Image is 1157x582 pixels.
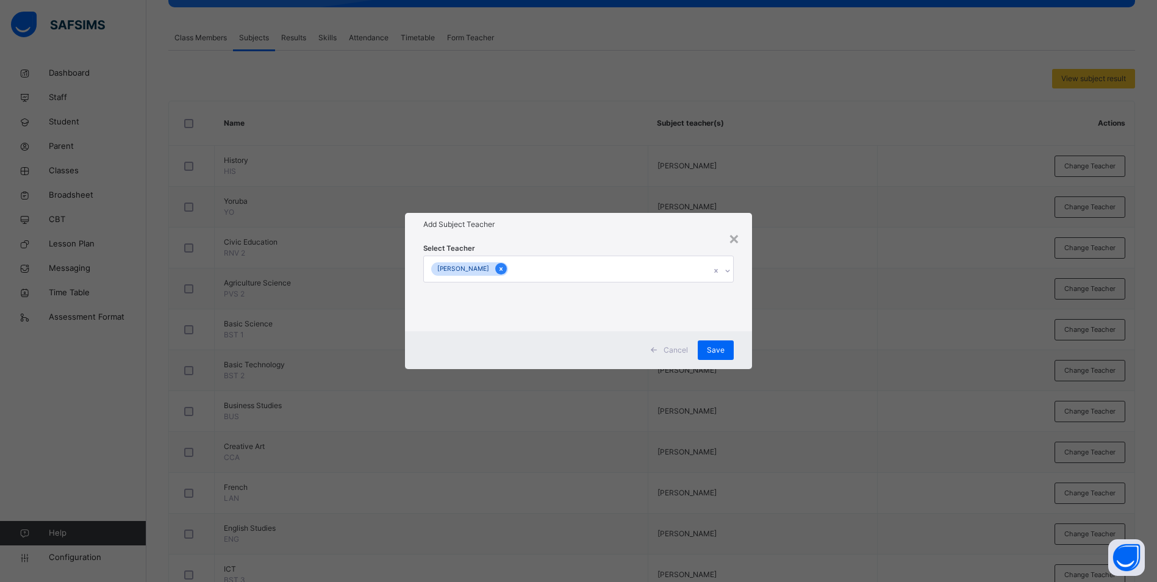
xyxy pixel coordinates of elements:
[423,219,734,230] h1: Add Subject Teacher
[664,345,688,356] span: Cancel
[423,243,475,254] span: Select Teacher
[707,345,725,356] span: Save
[431,262,495,276] div: [PERSON_NAME]
[728,225,740,251] div: ×
[1108,539,1145,576] button: Open asap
